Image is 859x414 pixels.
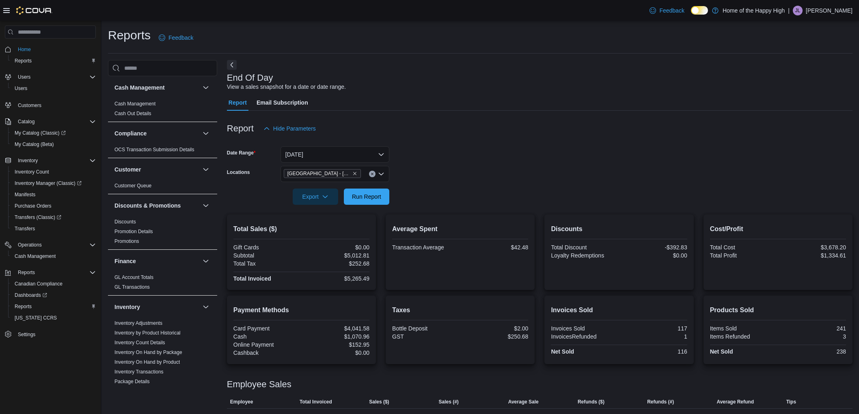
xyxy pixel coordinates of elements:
[8,83,99,94] button: Users
[788,6,790,15] p: |
[2,71,99,83] button: Users
[18,157,38,164] span: Inventory
[233,275,271,282] strong: Total Invoiced
[233,305,369,315] h2: Payment Methods
[11,279,66,289] a: Canadian Compliance
[15,315,57,321] span: [US_STATE] CCRS
[15,180,82,187] span: Inventory Manager (Classic)
[114,274,153,281] span: GL Account Totals
[287,169,351,178] span: [GEOGRAPHIC_DATA] - [GEOGRAPHIC_DATA] - Fire & Flower
[233,244,300,251] div: Gift Cards
[114,228,153,235] span: Promotion Details
[551,333,617,340] div: InvoicesRefunded
[168,34,193,42] span: Feedback
[8,301,99,312] button: Reports
[114,275,153,280] a: GL Account Totals
[11,56,35,66] a: Reports
[16,6,52,15] img: Cova
[551,224,687,234] h2: Discounts
[11,167,96,177] span: Inventory Count
[273,124,316,133] span: Hide Parameters
[114,111,151,116] a: Cash Out Details
[114,182,151,189] span: Customer Queue
[392,224,528,234] h2: Average Spent
[8,223,99,234] button: Transfers
[369,399,389,405] span: Sales ($)
[293,189,338,205] button: Export
[114,330,181,336] span: Inventory by Product Historical
[201,165,211,174] button: Customer
[392,333,459,340] div: GST
[114,110,151,117] span: Cash Out Details
[15,58,32,64] span: Reports
[15,45,34,54] a: Home
[114,202,199,210] button: Discounts & Promotions
[2,116,99,127] button: Catalog
[11,178,85,188] a: Inventory Manager (Classic)
[551,305,687,315] h2: Invoices Sold
[8,55,99,66] button: Reports
[2,99,99,111] button: Customers
[114,165,199,174] button: Customer
[11,302,96,311] span: Reports
[710,305,846,315] h2: Products Sold
[108,217,217,249] div: Discounts & Promotions
[18,46,31,53] span: Home
[646,2,687,19] a: Feedback
[11,178,96,188] span: Inventory Manager (Classic)
[578,399,604,405] span: Refunds ($)
[227,83,346,91] div: View a sales snapshot for a date or date range.
[227,73,273,83] h3: End Of Day
[795,6,801,15] span: JL
[114,369,164,375] span: Inventory Transactions
[8,212,99,223] a: Transfers (Classic)
[108,99,217,122] div: Cash Management
[710,244,777,251] div: Total Cost
[114,284,150,290] a: GL Transactions
[717,399,754,405] span: Average Refund
[15,240,96,250] span: Operations
[15,72,34,82] button: Users
[710,325,777,332] div: Items Sold
[303,275,369,282] div: $5,265.49
[233,333,300,340] div: Cash
[352,193,381,201] span: Run Report
[15,329,96,339] span: Settings
[108,272,217,295] div: Finance
[11,224,38,234] a: Transfers
[2,267,99,278] button: Reports
[114,303,140,311] h3: Inventory
[11,313,96,323] span: Washington CCRS
[621,252,687,259] div: $0.00
[11,201,96,211] span: Purchase Orders
[201,83,211,92] button: Cash Management
[8,178,99,189] a: Inventory Manager (Classic)
[108,145,217,158] div: Compliance
[691,6,708,15] input: Dark Mode
[303,325,369,332] div: $4,041.58
[378,171,384,177] button: Open list of options
[8,166,99,178] button: Inventory Count
[15,141,54,148] span: My Catalog (Beta)
[114,359,180,365] a: Inventory On Hand by Product
[11,201,55,211] a: Purchase Orders
[779,348,846,355] div: 238
[114,219,136,225] span: Discounts
[710,348,733,355] strong: Net Sold
[392,305,528,315] h2: Taxes
[229,94,247,111] span: Report
[11,313,60,323] a: [US_STATE] CCRS
[114,320,162,326] a: Inventory Adjustments
[303,333,369,340] div: $1,070.96
[114,147,194,152] a: OCS Transaction Submission Details
[15,268,38,277] button: Reports
[18,269,35,276] span: Reports
[15,253,56,260] span: Cash Management
[8,278,99,290] button: Canadian Compliance
[260,120,319,137] button: Hide Parameters
[114,350,182,355] a: Inventory On Hand by Package
[201,201,211,210] button: Discounts & Promotions
[710,333,777,340] div: Items Refunded
[15,169,49,175] span: Inventory Count
[508,399,539,405] span: Average Sale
